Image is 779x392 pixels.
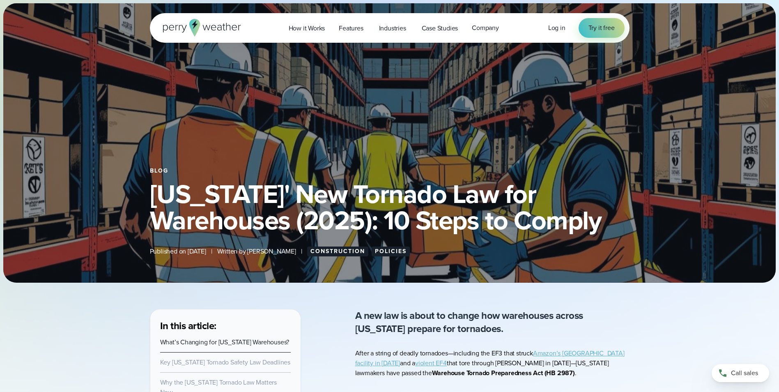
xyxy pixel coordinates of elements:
a: Key [US_STATE] Tornado Safety Law Deadlines [160,357,290,367]
a: Amazon’s [GEOGRAPHIC_DATA] facility in [DATE] [355,348,625,368]
span: Company [472,23,499,33]
a: Construction [307,247,368,256]
span: | [301,247,302,256]
span: Industries [379,23,406,33]
span: Features [339,23,363,33]
span: Call sales [731,368,758,378]
p: A new law is about to change how warehouses across [US_STATE] prepare for tornadoes. [355,309,630,335]
h1: [US_STATE]' New Tornado Law for Warehouses (2025): 10 Steps to Comply [150,181,630,233]
a: What’s Changing for [US_STATE] Warehouses? [160,337,290,347]
span: Case Studies [422,23,458,33]
h3: In this article: [160,319,291,332]
span: | [211,247,212,256]
a: Policies [372,247,410,256]
a: Try it free [579,18,625,38]
span: How it Works [289,23,325,33]
a: Call sales [712,364,769,382]
a: Log in [548,23,565,33]
span: Try it free [588,23,615,33]
span: Log in [548,23,565,32]
span: Published on [DATE] [150,247,206,256]
span: Written by [PERSON_NAME] [217,247,296,256]
div: Blog [150,168,630,174]
strong: Warehouse Tornado Preparedness Act (HB 2987) [432,368,575,378]
a: How it Works [282,20,332,37]
p: After a string of deadly tornadoes—including the EF3 that struck and a that tore through [PERSON_... [355,348,630,378]
a: violent EF4 [415,358,447,368]
a: Case Studies [415,20,465,37]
